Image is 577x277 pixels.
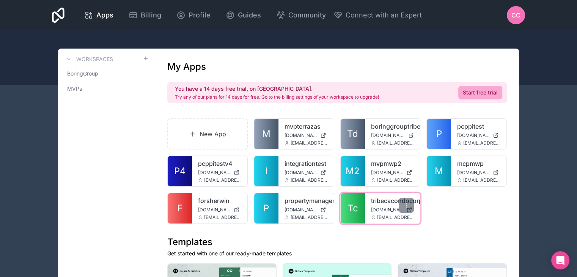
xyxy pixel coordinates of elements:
[262,128,270,140] span: M
[463,140,500,146] span: [EMAIL_ADDRESS][DOMAIN_NAME]
[177,202,182,214] span: F
[341,193,365,223] a: Tc
[220,7,267,24] a: Guides
[371,207,404,213] span: [DOMAIN_NAME]
[168,193,192,223] a: F
[204,214,241,220] span: [EMAIL_ADDRESS][DOMAIN_NAME]
[64,82,149,96] a: MVPs
[371,196,414,205] a: tribecacondocorp
[174,165,186,177] span: P4
[76,55,113,63] h3: Workspaces
[198,207,231,213] span: [DOMAIN_NAME]
[436,128,442,140] span: P
[371,122,414,131] a: boringgrouptribeca
[64,55,113,64] a: Workspaces
[458,86,502,99] a: Start free trial
[291,177,328,183] span: [EMAIL_ADDRESS][DOMAIN_NAME]
[377,214,414,220] span: [EMAIL_ADDRESS][DOMAIN_NAME]
[371,170,404,176] span: [DOMAIN_NAME]
[377,140,414,146] span: [EMAIL_ADDRESS][DOMAIN_NAME]
[254,156,278,186] a: I
[457,170,500,176] a: [DOMAIN_NAME]
[285,170,328,176] a: [DOMAIN_NAME]
[427,119,451,149] a: P
[265,165,267,177] span: I
[67,85,82,93] span: MVPs
[285,207,328,213] a: [DOMAIN_NAME]
[254,119,278,149] a: M
[377,177,414,183] span: [EMAIL_ADDRESS][DOMAIN_NAME]
[457,170,490,176] span: [DOMAIN_NAME]
[457,159,500,168] a: mcpmwp
[457,132,500,138] a: [DOMAIN_NAME]
[285,159,328,168] a: integrationtest
[175,85,379,93] h2: You have a 14 days free trial, on [GEOGRAPHIC_DATA].
[254,193,278,223] a: P
[96,10,113,20] span: Apps
[457,122,500,131] a: pcppitest
[198,196,241,205] a: forsherwin
[198,170,231,176] span: [DOMAIN_NAME]
[198,207,241,213] a: [DOMAIN_NAME]
[288,10,326,20] span: Community
[198,170,241,176] a: [DOMAIN_NAME]
[141,10,161,20] span: Billing
[341,156,365,186] a: M2
[285,132,317,138] span: [DOMAIN_NAME]
[175,94,379,100] p: Try any of our plans for 14 days for free. Go to the billing settings of your workspace to upgrade!
[427,156,451,186] a: M
[167,61,206,73] h1: My Apps
[285,207,317,213] span: [DOMAIN_NAME]
[167,236,507,248] h1: Templates
[457,132,490,138] span: [DOMAIN_NAME]
[511,11,520,20] span: CC
[198,159,241,168] a: pcppitestv4
[204,177,241,183] span: [EMAIL_ADDRESS][DOMAIN_NAME]
[463,177,500,183] span: [EMAIL_ADDRESS][DOMAIN_NAME]
[371,132,406,138] span: [DOMAIN_NAME]
[170,7,217,24] a: Profile
[371,132,414,138] a: [DOMAIN_NAME]
[123,7,167,24] a: Billing
[78,7,119,24] a: Apps
[371,207,414,213] a: [DOMAIN_NAME]
[347,202,358,214] span: Tc
[291,140,328,146] span: [EMAIL_ADDRESS][DOMAIN_NAME]
[371,159,414,168] a: mvpmwp2
[285,132,328,138] a: [DOMAIN_NAME]
[64,67,149,80] a: BoringGroup
[67,70,98,77] span: BoringGroup
[167,118,248,150] a: New App
[263,202,269,214] span: P
[285,196,328,205] a: propertymanagementssssssss
[435,165,443,177] span: M
[551,251,569,269] div: Open Intercom Messenger
[270,7,332,24] a: Community
[346,10,422,20] span: Connect with an Expert
[333,10,422,20] button: Connect with an Expert
[341,119,365,149] a: Td
[346,165,360,177] span: M2
[371,170,414,176] a: [DOMAIN_NAME]
[189,10,211,20] span: Profile
[347,128,358,140] span: Td
[291,214,328,220] span: [EMAIL_ADDRESS][DOMAIN_NAME]
[238,10,261,20] span: Guides
[168,156,192,186] a: P4
[285,122,328,131] a: mvpterrazas
[285,170,317,176] span: [DOMAIN_NAME]
[167,250,507,257] p: Get started with one of our ready-made templates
